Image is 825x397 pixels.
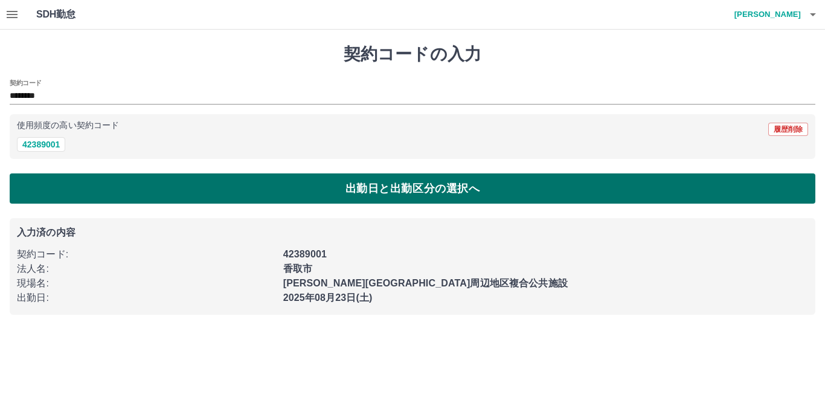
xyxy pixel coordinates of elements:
[17,228,808,237] p: 入力済の内容
[768,123,808,136] button: 履歴削除
[17,137,65,152] button: 42389001
[283,278,568,288] b: [PERSON_NAME][GEOGRAPHIC_DATA]周辺地区複合公共施設
[10,173,815,204] button: 出勤日と出勤区分の選択へ
[283,263,312,274] b: 香取市
[283,292,373,303] b: 2025年08月23日(土)
[17,291,276,305] p: 出勤日 :
[283,249,327,259] b: 42389001
[17,247,276,262] p: 契約コード :
[17,262,276,276] p: 法人名 :
[17,121,119,130] p: 使用頻度の高い契約コード
[10,44,815,65] h1: 契約コードの入力
[17,276,276,291] p: 現場名 :
[10,78,42,88] h2: 契約コード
